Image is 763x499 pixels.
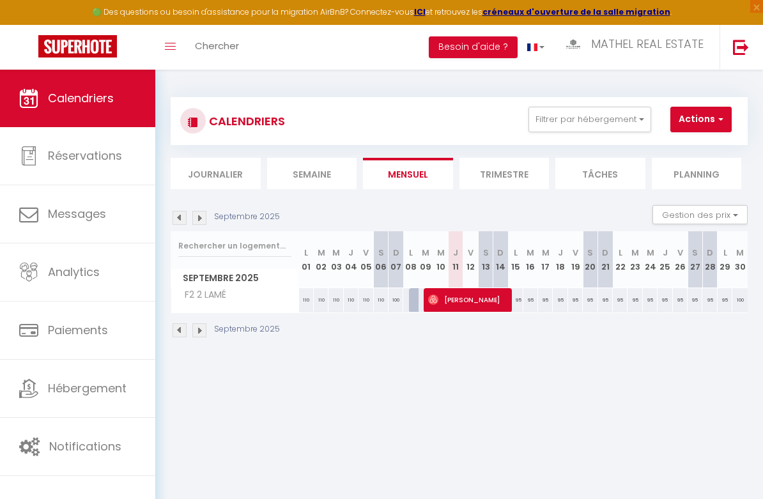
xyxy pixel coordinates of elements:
[344,231,358,288] th: 04
[554,25,720,70] a: ... MATHEL REAL ESTATE
[393,247,399,259] abbr: D
[553,288,567,312] div: 95
[414,6,426,17] a: ICI
[348,247,353,259] abbr: J
[468,247,474,259] abbr: V
[613,231,628,288] th: 22
[692,247,698,259] abbr: S
[631,247,639,259] abbr: M
[670,107,732,132] button: Actions
[702,231,717,288] th: 28
[583,231,597,288] th: 20
[363,247,369,259] abbr: V
[652,205,748,224] button: Gestion des prix
[523,288,538,312] div: 95
[527,247,534,259] abbr: M
[178,234,291,257] input: Rechercher un logement...
[328,231,343,288] th: 03
[389,288,403,312] div: 100
[314,231,328,288] th: 02
[707,247,713,259] abbr: D
[732,231,748,288] th: 30
[173,288,229,302] span: F2 2 LAMÉ
[508,288,523,312] div: 95
[428,288,507,312] span: [PERSON_NAME]
[528,107,651,132] button: Filtrer par hébergement
[602,247,608,259] abbr: D
[48,206,106,222] span: Messages
[718,288,732,312] div: 95
[538,288,553,312] div: 95
[48,148,122,164] span: Réservations
[723,247,727,259] abbr: L
[673,288,688,312] div: 95
[453,247,458,259] abbr: J
[344,288,358,312] div: 110
[598,231,613,288] th: 21
[583,288,597,312] div: 95
[555,158,645,189] li: Tâches
[658,231,672,288] th: 25
[185,25,249,70] a: Chercher
[568,231,583,288] th: 19
[732,288,748,312] div: 100
[374,231,389,288] th: 06
[449,231,463,288] th: 11
[673,231,688,288] th: 26
[409,247,413,259] abbr: L
[389,231,403,288] th: 07
[598,288,613,312] div: 95
[267,158,357,189] li: Semaine
[314,288,328,312] div: 110
[523,231,538,288] th: 16
[299,288,314,312] div: 110
[171,269,298,288] span: Septembre 2025
[591,36,704,52] span: MATHEL REAL ESTATE
[613,288,628,312] div: 95
[688,288,702,312] div: 95
[171,158,261,189] li: Journalier
[332,247,340,259] abbr: M
[564,36,583,52] img: ...
[619,247,622,259] abbr: L
[568,288,583,312] div: 95
[459,158,550,189] li: Trimestre
[299,231,314,288] th: 01
[195,39,239,52] span: Chercher
[643,231,658,288] th: 24
[433,231,448,288] th: 10
[628,288,642,312] div: 95
[318,247,325,259] abbr: M
[304,247,308,259] abbr: L
[48,322,108,338] span: Paiements
[718,231,732,288] th: 29
[482,6,670,17] strong: créneaux d'ouverture de la salle migration
[483,247,489,259] abbr: S
[542,247,550,259] abbr: M
[652,158,742,189] li: Planning
[10,5,49,43] button: Ouvrir le widget de chat LiveChat
[374,288,389,312] div: 110
[587,247,593,259] abbr: S
[422,247,429,259] abbr: M
[419,231,433,288] th: 09
[663,247,668,259] abbr: J
[573,247,578,259] abbr: V
[736,247,744,259] abbr: M
[643,288,658,312] div: 95
[214,323,280,335] p: Septembre 2025
[49,438,121,454] span: Notifications
[647,247,654,259] abbr: M
[437,247,445,259] abbr: M
[514,247,518,259] abbr: L
[628,231,642,288] th: 23
[378,247,384,259] abbr: S
[48,90,114,106] span: Calendriers
[403,231,418,288] th: 08
[658,288,672,312] div: 95
[553,231,567,288] th: 18
[493,231,508,288] th: 14
[328,288,343,312] div: 110
[733,39,749,55] img: logout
